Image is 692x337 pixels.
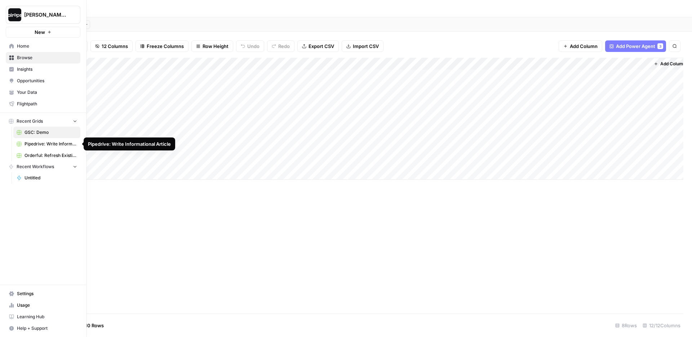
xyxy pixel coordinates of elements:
span: Your Data [17,89,77,96]
button: Add Power Agent3 [605,40,666,52]
span: Browse [17,54,77,61]
a: Your Data [6,87,80,98]
span: Learning Hub [17,314,77,320]
a: Untitled [13,172,80,184]
button: Add Column [559,40,602,52]
span: Add Column [660,61,686,67]
button: Help + Support [6,323,80,334]
span: Usage [17,302,77,308]
button: Add Column [651,59,688,69]
a: Opportunities [6,75,80,87]
span: GSC: Demo [25,129,77,136]
button: Workspace: Dille-Sandbox [6,6,80,24]
span: Add 10 Rows [75,322,104,329]
span: Freeze Columns [147,43,184,50]
a: Usage [6,299,80,311]
a: GSC: Demo [13,127,80,138]
a: Insights [6,64,80,75]
span: Import CSV [353,43,379,50]
span: Row Height [203,43,229,50]
span: Orderful: Refresh Existing Content [25,152,77,159]
span: Pipedrive: Write Informational Article [25,141,77,147]
button: New [6,27,80,38]
span: New [35,29,45,36]
span: Flightpath [17,101,77,107]
span: Insights [17,66,77,73]
button: Import CSV [342,40,383,52]
a: Pipedrive: Write Informational Article [13,138,80,150]
span: Undo [247,43,259,50]
button: Recent Workflows [6,161,80,172]
span: Redo [278,43,290,50]
span: Opportunities [17,78,77,84]
button: Undo [236,40,264,52]
a: Settings [6,288,80,299]
button: 12 Columns [90,40,133,52]
a: Learning Hub [6,311,80,323]
span: Export CSV [309,43,334,50]
span: Recent Workflows [17,163,54,170]
a: Browse [6,52,80,64]
div: Pipedrive: Write Informational Article [88,140,171,148]
button: Freeze Columns [136,40,188,52]
span: Add Column [570,43,598,50]
span: Untitled [25,175,77,181]
a: Flightpath [6,98,80,110]
span: Add Power Agent [616,43,655,50]
span: Settings [17,290,77,297]
span: Home [17,43,77,49]
button: Redo [267,40,294,52]
img: Dille-Sandbox Logo [8,8,21,21]
div: 8 Rows [612,320,640,331]
span: [PERSON_NAME]-Sandbox [24,11,68,18]
div: 12/12 Columns [640,320,683,331]
button: Export CSV [297,40,339,52]
button: Row Height [191,40,233,52]
a: Orderful: Refresh Existing Content [13,150,80,161]
span: 12 Columns [102,43,128,50]
div: 3 [657,43,663,49]
span: Recent Grids [17,118,43,124]
a: Home [6,40,80,52]
span: Help + Support [17,325,77,332]
span: 3 [659,43,661,49]
button: Recent Grids [6,116,80,127]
